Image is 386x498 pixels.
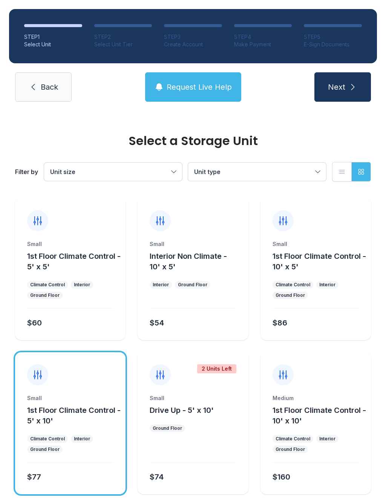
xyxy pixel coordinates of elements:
[197,364,236,373] div: 2 Units Left
[167,82,232,92] span: Request Live Help
[150,472,164,482] div: $74
[27,251,123,272] button: 1st Floor Climate Control - 5' x 5'
[273,240,359,248] div: Small
[319,282,335,288] div: Interior
[153,425,182,431] div: Ground Floor
[150,252,227,271] span: Interior Non Climate - 10' x 5'
[27,318,42,328] div: $60
[24,41,82,48] div: Select Unit
[234,41,292,48] div: Make Payment
[27,406,121,425] span: 1st Floor Climate Control - 5' x 10'
[30,292,60,298] div: Ground Floor
[27,240,113,248] div: Small
[194,168,221,176] span: Unit type
[150,251,245,272] button: Interior Non Climate - 10' x 5'
[276,436,310,442] div: Climate Control
[188,163,326,181] button: Unit type
[30,446,60,452] div: Ground Floor
[27,394,113,402] div: Small
[234,33,292,41] div: STEP 4
[276,292,305,298] div: Ground Floor
[164,41,222,48] div: Create Account
[164,33,222,41] div: STEP 3
[273,472,290,482] div: $160
[304,41,362,48] div: E-Sign Documents
[27,405,123,426] button: 1st Floor Climate Control - 5' x 10'
[273,318,287,328] div: $86
[273,405,368,426] button: 1st Floor Climate Control - 10' x 10'
[150,406,214,415] span: Drive Up - 5' x 10'
[15,167,38,176] div: Filter by
[150,240,236,248] div: Small
[178,282,207,288] div: Ground Floor
[30,436,65,442] div: Climate Control
[273,252,366,271] span: 1st Floor Climate Control - 10' x 5'
[24,33,82,41] div: STEP 1
[30,282,65,288] div: Climate Control
[319,436,335,442] div: Interior
[94,33,152,41] div: STEP 2
[27,252,121,271] span: 1st Floor Climate Control - 5' x 5'
[150,405,214,416] button: Drive Up - 5' x 10'
[273,394,359,402] div: Medium
[41,82,58,92] span: Back
[150,394,236,402] div: Small
[50,168,75,176] span: Unit size
[273,251,368,272] button: 1st Floor Climate Control - 10' x 5'
[74,436,90,442] div: Interior
[273,406,366,425] span: 1st Floor Climate Control - 10' x 10'
[150,318,164,328] div: $54
[276,282,310,288] div: Climate Control
[304,33,362,41] div: STEP 5
[276,446,305,452] div: Ground Floor
[153,282,169,288] div: Interior
[328,82,345,92] span: Next
[27,472,41,482] div: $77
[74,282,90,288] div: Interior
[44,163,182,181] button: Unit size
[15,135,371,147] div: Select a Storage Unit
[94,41,152,48] div: Select Unit Tier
